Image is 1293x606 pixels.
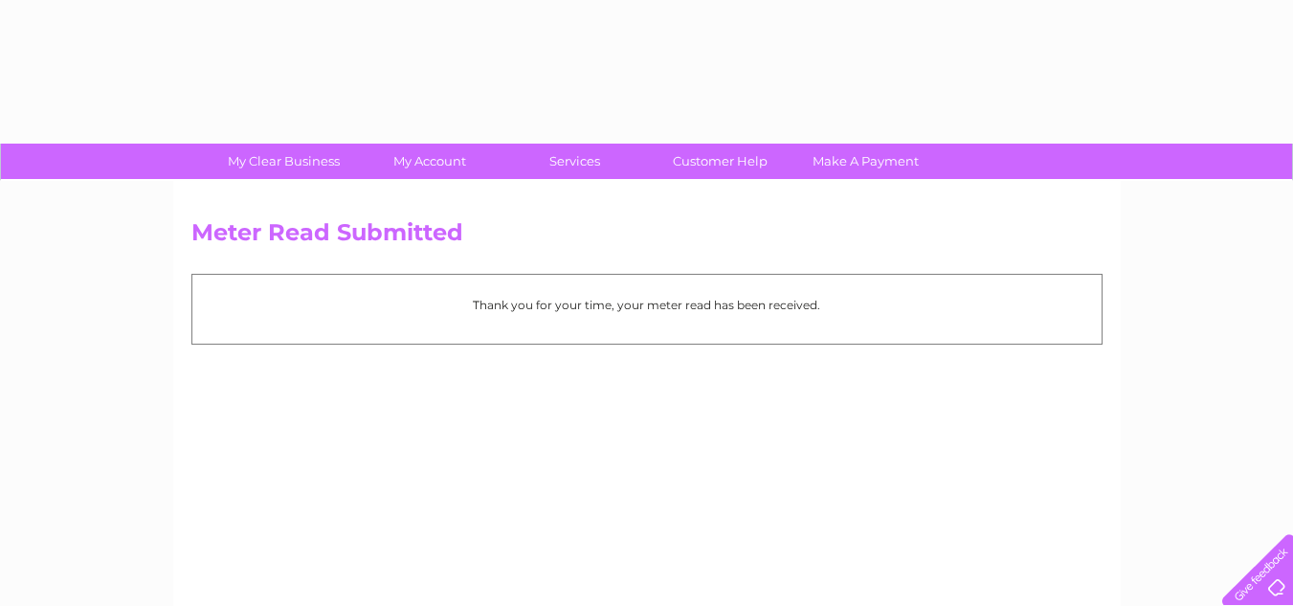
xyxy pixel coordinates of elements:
[191,219,1103,256] h2: Meter Read Submitted
[496,144,654,179] a: Services
[787,144,945,179] a: Make A Payment
[641,144,799,179] a: Customer Help
[202,296,1092,314] p: Thank you for your time, your meter read has been received.
[350,144,508,179] a: My Account
[205,144,363,179] a: My Clear Business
